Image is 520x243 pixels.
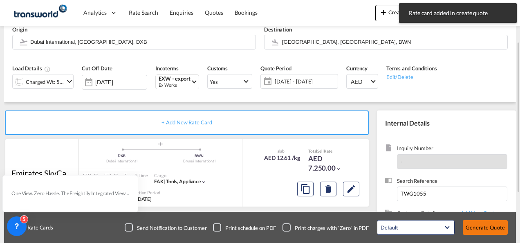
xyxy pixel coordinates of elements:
[12,74,74,89] div: Charged Wt: 575.00 KGicon-chevron-down
[295,224,369,232] div: Print charges with “Zero” in PDF
[386,72,437,81] div: Edit/Delete
[264,154,300,162] div: AED 12.61 /kg
[308,154,349,173] div: AED 7,250.00
[300,184,310,194] md-icon: assets/icons/custom/copyQuote.svg
[201,179,206,185] md-icon: icon-chevron-down
[83,9,107,17] span: Analytics
[26,76,64,88] div: Charged Wt: 575.00 KG
[308,148,349,154] div: Total Rate
[260,65,291,72] span: Quote Period
[12,35,256,49] md-input-container: Dubai International, Dubai, DXB
[397,144,507,154] span: Inquiry Number
[452,209,507,219] span: + Add New Customer
[225,224,276,232] div: Print schedule on PDF
[264,26,292,33] span: Destination
[23,224,53,231] span: Rate Cards
[205,9,223,16] span: Quotes
[375,5,424,21] button: icon-plus 400-fgCreate Quote
[346,74,378,89] md-select: Select Currency: د.إ AEDUnited Arab Emirates Dirham
[235,9,258,16] span: Bookings
[129,9,158,16] span: Rate Search
[210,79,218,85] div: Yes
[154,172,206,178] div: Cargo
[82,65,112,72] span: Cut Off Date
[95,79,147,85] input: Select
[386,65,437,72] span: Terms and Conditions
[377,110,516,136] div: Internal Details
[155,65,179,72] span: Incoterms
[159,76,191,82] div: EXW - export
[5,110,369,135] div: + Add New Rate Card
[161,119,212,126] span: + Add New Rate Card
[83,153,161,159] div: DXB
[161,153,238,159] div: BWN
[125,223,206,232] md-checkbox: Checkbox No Ink
[161,159,238,164] div: Brunei International
[397,177,507,187] span: Search Reference
[154,178,201,185] div: tools, appliance
[317,148,324,153] span: Sell
[336,166,341,172] md-icon: icon-chevron-down
[159,82,191,88] div: Ex Works
[83,159,161,164] div: Dubai International
[261,76,271,86] md-icon: icon-calendar
[282,223,369,232] md-checkbox: Checkbox No Ink
[155,74,199,89] md-select: Select Incoterms: EXW - export Ex Works
[406,9,509,17] span: Rate card added in create quote
[351,78,370,86] span: AED
[264,35,508,49] md-input-container: Brunei International, Bandar Seri Begawan, BWN
[346,65,368,72] span: Currency
[156,142,166,146] md-icon: assets/icons/custom/roll-o-plane.svg
[397,187,507,201] input: Enter search reference
[30,35,251,49] input: Search by Door/Airport
[170,9,193,16] span: Enquiries
[129,189,160,196] div: Effective Period
[401,158,403,165] span: -
[65,76,74,86] md-icon: icon-chevron-down
[381,224,398,231] div: Default
[275,78,336,85] span: [DATE] - [DATE]
[207,65,228,72] span: Customs
[137,224,206,232] div: Send Notification to Customer
[154,178,166,184] span: FAK
[44,66,51,72] md-icon: Chargeable Weight
[297,182,314,196] button: Copy
[343,182,359,196] button: Edit
[397,209,452,219] span: Customer Details
[379,7,388,17] md-icon: icon-plus 400-fg
[164,178,165,184] span: |
[12,65,51,72] span: Load Details
[213,223,276,232] md-checkbox: Checkbox No Ink
[282,35,503,49] input: Search by Door/Airport
[273,76,338,87] span: [DATE] - [DATE]
[262,148,300,154] div: slab
[463,220,508,235] button: Generate Quote
[12,4,67,22] img: f753ae806dec11f0841701cdfdf085c0.png
[320,182,336,196] button: Delete
[12,26,27,33] span: Origin
[207,74,252,89] md-select: Select Customs: Yes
